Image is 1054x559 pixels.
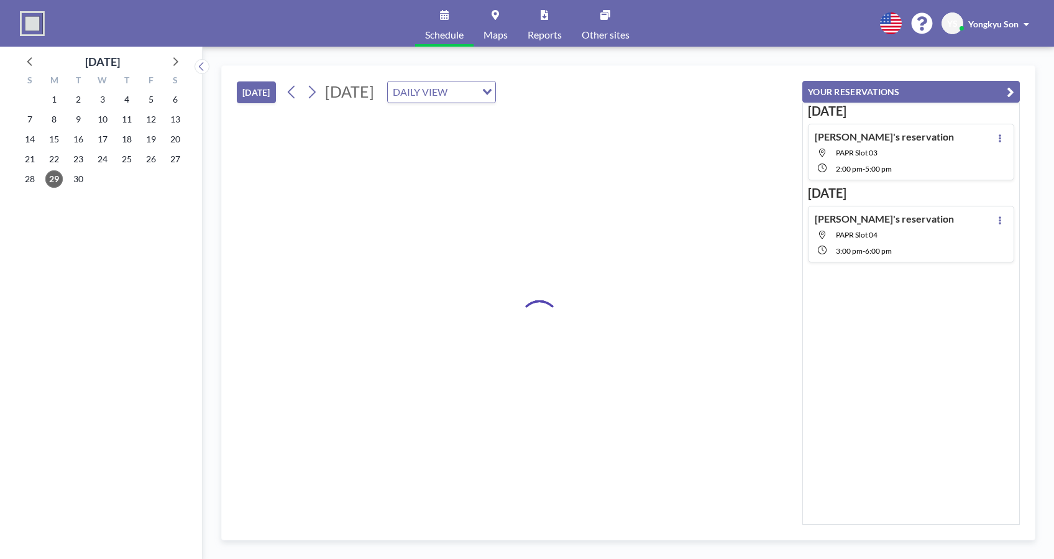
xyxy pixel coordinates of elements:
h4: [PERSON_NAME]'s reservation [815,131,954,143]
div: M [42,73,66,90]
span: Tuesday, September 23, 2025 [70,150,87,168]
span: Thursday, September 18, 2025 [118,131,135,148]
span: 5:00 PM [865,164,892,173]
button: [DATE] [237,81,276,103]
span: Friday, September 26, 2025 [142,150,160,168]
span: Thursday, September 25, 2025 [118,150,135,168]
button: YOUR RESERVATIONS [802,81,1020,103]
span: Wednesday, September 17, 2025 [94,131,111,148]
span: Tuesday, September 30, 2025 [70,170,87,188]
span: Wednesday, September 24, 2025 [94,150,111,168]
span: Tuesday, September 16, 2025 [70,131,87,148]
h3: [DATE] [808,185,1014,201]
div: W [91,73,115,90]
span: PAPR Slot 03 [836,148,878,157]
span: Reports [528,30,562,40]
span: Sunday, September 14, 2025 [21,131,39,148]
span: Saturday, September 6, 2025 [167,91,184,108]
span: Sunday, September 21, 2025 [21,150,39,168]
span: Saturday, September 20, 2025 [167,131,184,148]
span: Other sites [582,30,630,40]
span: Friday, September 5, 2025 [142,91,160,108]
span: PAPR Slot 04 [836,230,878,239]
span: Yongkyu Son [968,19,1019,29]
span: Saturday, September 13, 2025 [167,111,184,128]
span: Sunday, September 7, 2025 [21,111,39,128]
span: Sunday, September 28, 2025 [21,170,39,188]
span: Monday, September 22, 2025 [45,150,63,168]
span: Monday, September 8, 2025 [45,111,63,128]
span: 3:00 PM [836,246,863,256]
span: Wednesday, September 10, 2025 [94,111,111,128]
span: Schedule [425,30,464,40]
div: S [18,73,42,90]
span: 2:00 PM [836,164,863,173]
span: Monday, September 15, 2025 [45,131,63,148]
div: S [163,73,187,90]
h3: [DATE] [808,103,1014,119]
div: F [139,73,163,90]
div: [DATE] [85,53,120,70]
span: Thursday, September 11, 2025 [118,111,135,128]
div: Search for option [388,81,495,103]
span: Saturday, September 27, 2025 [167,150,184,168]
span: Tuesday, September 9, 2025 [70,111,87,128]
input: Search for option [451,84,475,100]
span: Friday, September 12, 2025 [142,111,160,128]
span: 6:00 PM [865,246,892,256]
span: YS [947,18,958,29]
span: - [863,164,865,173]
span: Maps [483,30,508,40]
span: DAILY VIEW [390,84,450,100]
span: Monday, September 29, 2025 [45,170,63,188]
img: organization-logo [20,11,45,36]
span: Wednesday, September 3, 2025 [94,91,111,108]
span: Monday, September 1, 2025 [45,91,63,108]
div: T [114,73,139,90]
div: T [66,73,91,90]
span: Friday, September 19, 2025 [142,131,160,148]
span: Tuesday, September 2, 2025 [70,91,87,108]
span: [DATE] [325,82,374,101]
span: Thursday, September 4, 2025 [118,91,135,108]
h4: [PERSON_NAME]'s reservation [815,213,954,225]
span: - [863,246,865,256]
